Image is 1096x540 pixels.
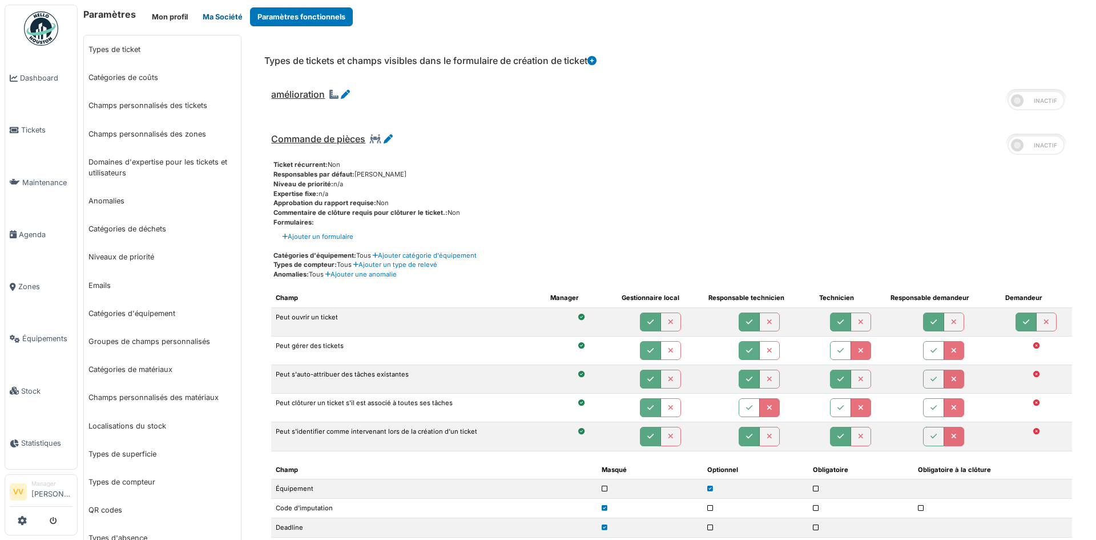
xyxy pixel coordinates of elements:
a: Champs personnalisés des tickets [84,91,241,119]
a: Champs personnalisés des matériaux [84,383,241,411]
span: Commentaire de clôture requis pour clôturer le ticket.: [273,209,448,217]
a: Champs personnalisés des zones [84,120,241,148]
button: Mon profil [144,7,195,26]
a: Emails [84,271,241,299]
th: Responsable demandeur [886,289,1001,307]
a: Maintenance [5,157,77,209]
button: Paramètres fonctionnels [250,7,353,26]
a: Catégories de matériaux [84,355,241,383]
span: Catégories d'équipement: [273,251,356,259]
th: Technicien [815,289,886,307]
button: Ma Société [195,7,250,26]
div: Tous [273,260,1072,270]
a: Domaines d'expertise pour les tickets et utilisateurs [84,148,241,187]
span: Expertise fixe: [273,190,319,198]
span: Types de compteur: [273,261,337,269]
th: Optionnel [703,461,808,479]
td: Code d'imputation [271,499,597,518]
span: Niveau de priorité: [273,180,333,188]
a: Catégories de coûts [84,63,241,91]
th: Masqué [597,461,703,479]
a: Types de ticket [84,35,241,63]
a: QR codes [84,496,241,524]
a: Tickets [5,104,77,156]
a: Types de superficie [84,440,241,468]
span: Dashboard [20,73,72,83]
a: Ajouter catégorie d'équipement [371,251,477,259]
th: Champ [271,461,597,479]
div: Non [273,198,1072,208]
a: Ajouter une anomalie [324,270,397,278]
div: Non [273,160,1072,170]
th: Obligatoire à la clôture [913,461,1072,479]
a: Groupes de champs personnalisés [84,327,241,355]
th: Demandeur [1001,289,1072,307]
a: Stock [5,365,77,417]
span: Maintenance [22,177,72,188]
a: Anomalies [84,187,241,215]
a: Catégories d'équipement [84,299,241,327]
h6: Types de tickets et champs visibles dans le formulaire de création de ticket [264,55,597,66]
td: Peut clôturer un ticket s'il est associé à toutes ses tâches [271,394,546,422]
a: Équipements [5,313,77,365]
span: Stock [21,386,72,397]
th: Champ [271,289,546,307]
a: Niveaux de priorité [84,243,241,271]
th: Gestionnaire local [617,289,704,307]
div: Manager [31,479,72,488]
span: Approbation du rapport requise: [273,199,376,207]
th: Responsable technicien [704,289,815,307]
a: VV Manager[PERSON_NAME] [10,479,72,507]
img: Badge_color-CXgf-gQk.svg [24,11,58,46]
span: Agenda [19,229,72,240]
span: Responsables par défaut: [273,170,354,178]
td: Peut gérer des tickets [271,336,546,365]
a: Ajouter un formulaire [283,232,353,242]
span: Formulaires: [273,218,314,226]
span: Anomalies: [273,270,309,278]
span: Commande de pièces [271,133,365,145]
div: Tous [273,270,1072,279]
span: Ticket récurrent: [273,161,328,169]
a: Zones [5,261,77,313]
td: Peut s'auto-attribuer des tâches existantes [271,365,546,394]
a: Types de compteur [84,468,241,496]
td: Peut ouvrir un ticket [271,307,546,336]
td: Deadline [271,518,597,538]
h6: Paramètres [83,9,136,20]
a: Dashboard [5,52,77,104]
a: Statistiques [5,417,77,469]
li: [PERSON_NAME] [31,479,72,504]
a: Localisations du stock [84,412,241,440]
th: Obligatoire [808,461,914,479]
span: Statistiques [21,438,72,449]
a: Ajouter un type de relevé [352,261,437,269]
span: Équipements [22,333,72,344]
li: VV [10,483,27,501]
span: Zones [18,281,72,292]
a: Agenda [5,209,77,261]
th: Manager [546,289,617,307]
span: Tickets [21,125,72,135]
span: amélioration [271,89,325,100]
td: Équipement [271,479,597,499]
td: Peut s'identifier comme intervenant lors de la création d'un ticket [271,422,546,451]
a: Catégories de déchets [84,215,241,243]
div: n/a [273,179,1072,189]
div: n/a [273,189,1072,199]
div: Non [273,208,1072,218]
div: Tous [273,251,1072,261]
div: [PERSON_NAME] [273,170,1072,179]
